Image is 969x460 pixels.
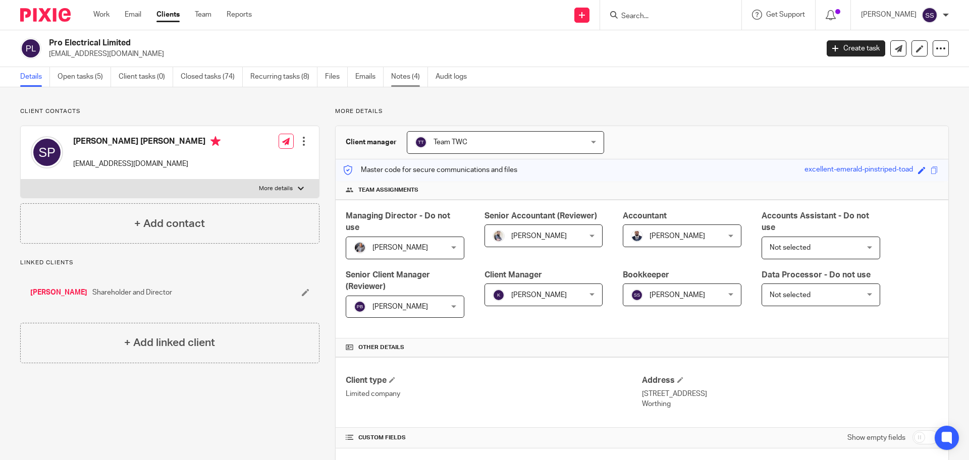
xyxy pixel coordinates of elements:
p: Client contacts [20,107,319,116]
a: Team [195,10,211,20]
a: Closed tasks (74) [181,67,243,87]
img: svg%3E [354,301,366,313]
img: svg%3E [493,289,505,301]
a: Clients [156,10,180,20]
a: Open tasks (5) [58,67,111,87]
span: [PERSON_NAME] [511,233,567,240]
img: svg%3E [415,136,427,148]
span: [PERSON_NAME] [372,244,428,251]
span: Not selected [770,292,811,299]
a: Audit logs [436,67,474,87]
span: Accountant [623,212,667,220]
p: More details [259,185,293,193]
input: Search [620,12,711,21]
span: Managing Director - Do not use [346,212,450,232]
a: [PERSON_NAME] [30,287,87,298]
label: Show empty fields [847,433,905,443]
a: Email [125,10,141,20]
span: Other details [358,343,404,352]
img: svg%3E [31,136,63,168]
img: -%20%20-%20studio@ingrained.co.uk%20for%20%20-20220223%20at%20101413%20-%201W1A2026.jpg [354,242,366,254]
span: Get Support [766,11,805,18]
h4: CUSTOM FIELDS [346,434,642,442]
h4: + Add linked client [124,335,215,351]
span: Senior Accountant (Reviewer) [484,212,597,220]
a: Files [325,67,348,87]
h4: Address [642,375,938,386]
h3: Client manager [346,137,397,147]
a: Emails [355,67,384,87]
img: WhatsApp%20Image%202022-05-18%20at%206.27.04%20PM.jpeg [631,230,643,242]
span: Data Processor - Do not use [762,271,871,279]
img: svg%3E [631,289,643,301]
p: [PERSON_NAME] [861,10,917,20]
h2: Pro Electrical Limited [49,38,659,48]
a: Create task [827,40,885,56]
span: Client Manager [484,271,542,279]
a: Details [20,67,50,87]
span: [PERSON_NAME] [650,233,705,240]
h4: + Add contact [134,216,205,232]
span: [PERSON_NAME] [372,303,428,310]
a: Client tasks (0) [119,67,173,87]
span: Shareholder and Director [92,287,172,298]
span: Bookkeeper [623,271,669,279]
img: svg%3E [922,7,938,23]
a: Notes (4) [391,67,428,87]
a: Recurring tasks (8) [250,67,317,87]
p: Master code for secure communications and files [343,165,517,175]
span: Accounts Assistant - Do not use [762,212,869,232]
span: Not selected [770,244,811,251]
img: Pixie%2002.jpg [493,230,505,242]
div: excellent-emerald-pinstriped-toad [804,164,913,176]
a: Work [93,10,110,20]
img: svg%3E [20,38,41,59]
img: Pixie [20,8,71,22]
p: Limited company [346,389,642,399]
p: [STREET_ADDRESS] [642,389,938,399]
i: Primary [210,136,221,146]
h4: [PERSON_NAME] [PERSON_NAME] [73,136,221,149]
span: Team assignments [358,186,418,194]
p: Worthing [642,399,938,409]
a: Reports [227,10,252,20]
span: Team TWC [434,139,467,146]
span: Senior Client Manager (Reviewer) [346,271,430,291]
p: [EMAIL_ADDRESS][DOMAIN_NAME] [49,49,812,59]
span: [PERSON_NAME] [650,292,705,299]
p: Linked clients [20,259,319,267]
span: [PERSON_NAME] [511,292,567,299]
p: More details [335,107,949,116]
h4: Client type [346,375,642,386]
p: [EMAIL_ADDRESS][DOMAIN_NAME] [73,159,221,169]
